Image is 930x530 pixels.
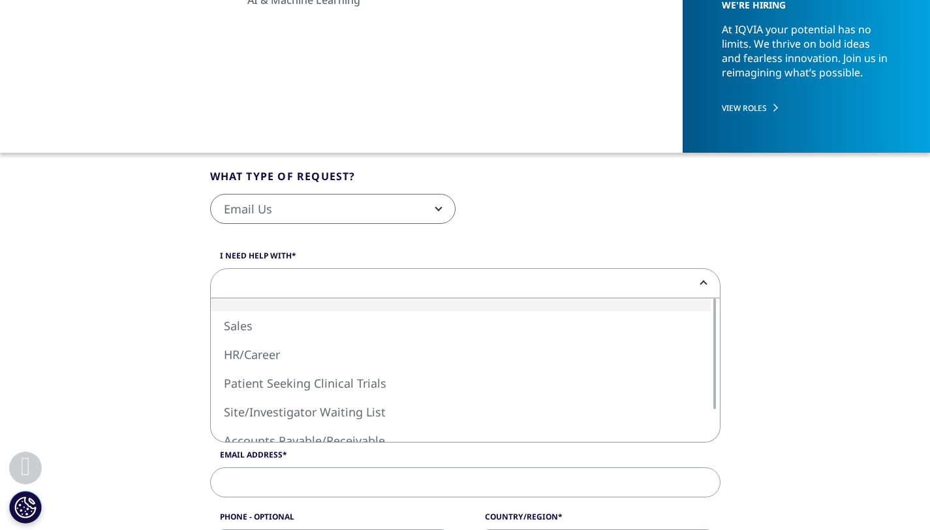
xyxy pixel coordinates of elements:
[9,491,42,523] button: Postavke za kolačiće
[722,22,889,91] p: At IQVIA your potential has no limits. We thrive on bold ideas and fearless innovation. Join us i...
[210,250,721,268] label: I need help with
[211,369,711,397] li: Patient Seeking Clinical Trials
[475,511,721,529] label: Country/Region
[211,195,455,225] span: Email Us
[211,340,711,369] li: HR/Career
[211,397,711,426] li: Site/Investigator Waiting List
[210,511,456,529] label: Phone - Optional
[210,449,721,467] label: Email Address
[211,426,711,455] li: Accounts Payable/Receivable
[722,102,889,114] a: VIEW ROLES
[211,311,711,340] li: Sales
[210,194,456,224] span: Email Us
[210,168,356,194] legend: What type of request?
